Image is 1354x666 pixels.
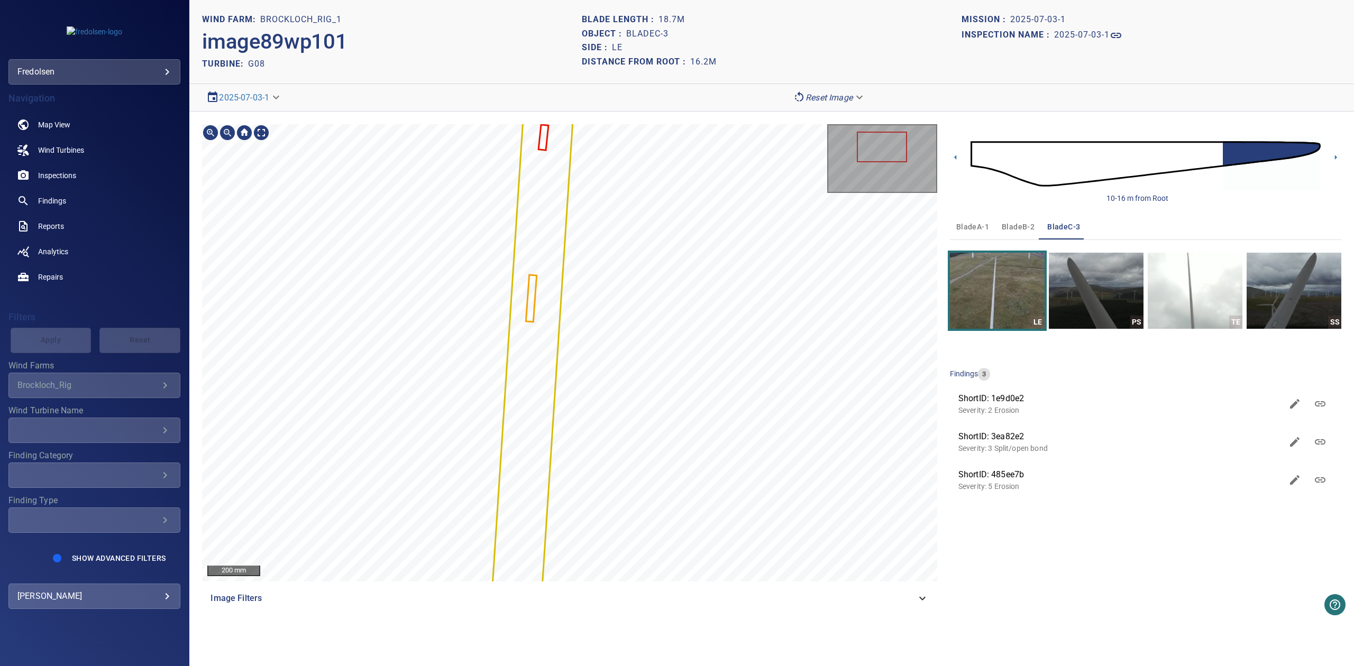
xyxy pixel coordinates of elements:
[38,221,64,232] span: Reports
[978,369,990,380] span: 3
[248,59,265,69] h2: G08
[962,15,1010,25] h1: Mission :
[8,93,180,104] h4: Navigation
[1031,316,1045,329] div: LE
[38,246,68,257] span: Analytics
[219,92,269,103] a: 2025-07-03-1
[789,88,870,107] div: Reset Image
[971,122,1321,206] img: d
[582,57,690,67] h1: Distance from root :
[253,124,270,141] img: Toggle full page
[202,88,286,107] div: 2025-07-03-1
[1002,220,1035,234] span: bladeB-2
[8,59,180,85] div: fredolsen
[1054,29,1122,42] a: 2025-07-03-1
[211,592,916,605] span: Image Filters
[958,430,1282,443] span: ShortID: 3ea82e2
[72,554,166,562] span: Show Advanced Filters
[958,405,1282,415] p: Severity: 2 Erosion
[202,29,347,54] h2: image89wp101
[806,92,853,103] em: Reset Image
[962,30,1054,40] h1: Inspection name :
[8,214,180,239] a: reports noActive
[1106,193,1168,203] div: 10-16 m from Root
[626,29,669,39] h1: bladeC-3
[8,239,180,264] a: analytics noActive
[8,462,180,488] div: Finding Category
[202,586,937,611] div: Image Filters
[38,170,76,181] span: Inspections
[1010,15,1066,25] h1: 2025-07-03-1
[236,124,253,141] img: Go home
[219,124,236,141] img: Zoom out
[582,43,612,53] h1: Side :
[66,550,172,567] button: Show Advanced Filters
[8,188,180,214] a: findings noActive
[8,451,180,460] label: Finding Category
[1054,30,1110,40] h1: 2025-07-03-1
[38,196,66,206] span: Findings
[17,588,171,605] div: [PERSON_NAME]
[17,380,159,390] div: Brockloch_Rig
[1229,316,1242,329] div: TE
[582,29,626,39] h1: Object :
[1130,316,1143,329] div: PS
[8,264,180,290] a: repairs noActive
[958,392,1282,405] span: ShortID: 1e9d0e2
[612,43,623,53] h1: LE
[1148,253,1242,329] a: TE
[690,57,717,67] h1: 16.2m
[8,418,180,443] div: Wind Turbine Name
[8,312,180,322] h4: Filters
[1049,253,1143,329] a: PS
[1247,253,1341,329] a: SS
[658,15,685,25] h1: 18.7m
[38,145,84,155] span: Wind Turbines
[958,468,1282,481] span: ShortID: 485ee7b
[8,137,180,163] a: windturbines noActive
[958,443,1282,454] p: Severity: 3 Split/open bond
[956,220,989,234] span: bladeA-1
[17,63,171,80] div: fredolsen
[8,496,180,505] label: Finding Type
[8,362,180,370] label: Wind Farms
[260,15,342,25] h1: Brockloch_Rig_1
[67,26,122,37] img: fredolsen-logo
[8,507,180,533] div: Finding Type
[202,124,219,141] img: Zoom in
[582,15,658,25] h1: Blade length :
[8,163,180,188] a: inspections noActive
[1328,316,1341,329] div: SS
[1047,220,1080,234] span: bladeC-3
[8,373,180,398] div: Wind Farms
[8,406,180,415] label: Wind Turbine Name
[202,59,248,69] h2: TURBINE:
[38,272,63,282] span: Repairs
[38,119,70,130] span: Map View
[958,481,1282,492] p: Severity: 5 Erosion
[950,253,1045,329] a: LE
[202,15,260,25] h1: WIND FARM:
[950,369,978,378] span: findings
[8,112,180,137] a: map noActive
